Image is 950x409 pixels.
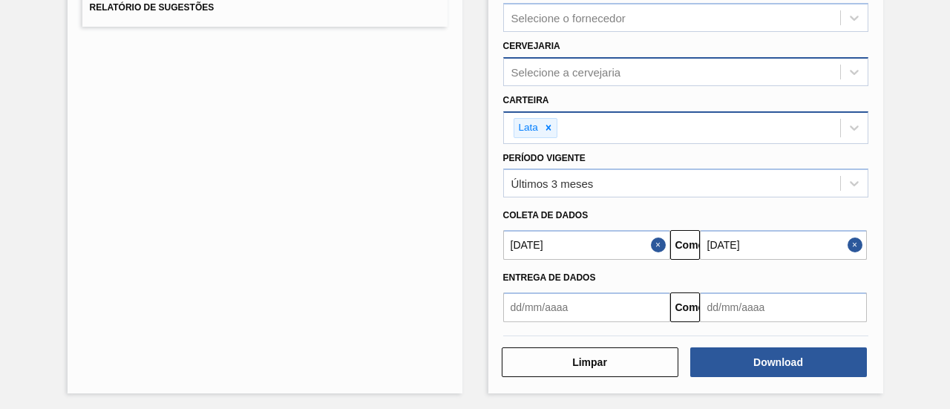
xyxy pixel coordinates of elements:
font: Carteira [503,95,549,105]
font: Coleta de dados [503,210,589,220]
font: Comeu [675,301,710,313]
font: Cervejaria [503,41,560,51]
button: Comeu [670,292,700,322]
button: Comeu [670,230,700,260]
input: dd/mm/aaaa [503,230,670,260]
button: Download [690,347,867,377]
font: Período Vigente [503,153,586,163]
font: Limpar [572,356,607,368]
input: dd/mm/aaaa [700,292,867,322]
font: Selecione o fornecedor [511,12,626,24]
button: Close [848,230,867,260]
font: Comeu [675,239,710,251]
font: Selecione a cervejaria [511,65,621,78]
font: Download [753,356,803,368]
button: Limpar [502,347,678,377]
font: Lata [519,122,538,133]
button: Fechar [651,230,670,260]
font: Relatório de Sugestões [90,3,214,13]
font: Últimos 3 meses [511,177,594,190]
font: Entrega de dados [503,272,596,283]
input: dd/mm/aaaa [503,292,670,322]
input: dd/mm/aaaa [700,230,867,260]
